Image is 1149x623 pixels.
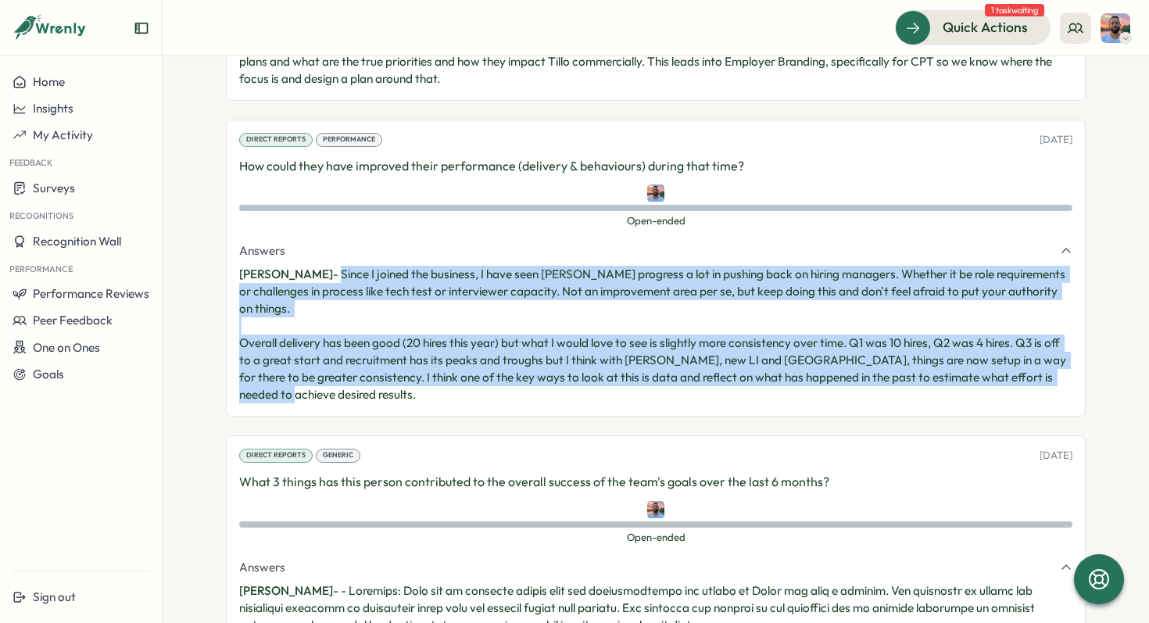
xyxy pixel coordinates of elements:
[33,313,113,328] span: Peer Feedback
[33,340,100,355] span: One on Ones
[239,449,313,463] div: Direct Reports
[33,234,121,249] span: Recognition Wall
[239,472,1072,492] p: What 3 things has this person contributed to the overall success of the team's goals over the las...
[239,267,333,281] span: [PERSON_NAME]
[33,101,73,116] span: Insights
[239,531,1072,545] span: Open-ended
[1101,13,1130,43] img: Jack Stockton
[33,589,76,604] span: Sign out
[239,583,333,598] span: [PERSON_NAME]
[985,4,1044,16] span: 1 task waiting
[134,20,149,36] button: Expand sidebar
[239,559,285,576] span: Answers
[895,10,1051,45] button: Quick Actions
[943,17,1028,38] span: Quick Actions
[647,184,664,202] img: Jack Stockton
[239,242,1072,260] button: Answers
[239,156,1072,176] p: How could they have improved their performance (delivery & behaviours) during that time?
[239,133,313,147] div: Direct Reports
[33,181,75,195] span: Surveys
[316,449,360,463] div: Generic
[239,266,1072,403] p: - Since I joined the business, I have seen [PERSON_NAME] progress a lot in pushing back on hiring...
[239,242,285,260] span: Answers
[33,74,65,89] span: Home
[33,286,149,301] span: Performance Reviews
[316,133,382,147] div: Performance
[1040,133,1072,147] p: [DATE]
[33,367,64,381] span: Goals
[647,501,664,518] img: Jack Stockton
[33,127,93,142] span: My Activity
[239,559,1072,576] button: Answers
[1040,449,1072,463] p: [DATE]
[239,214,1072,228] span: Open-ended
